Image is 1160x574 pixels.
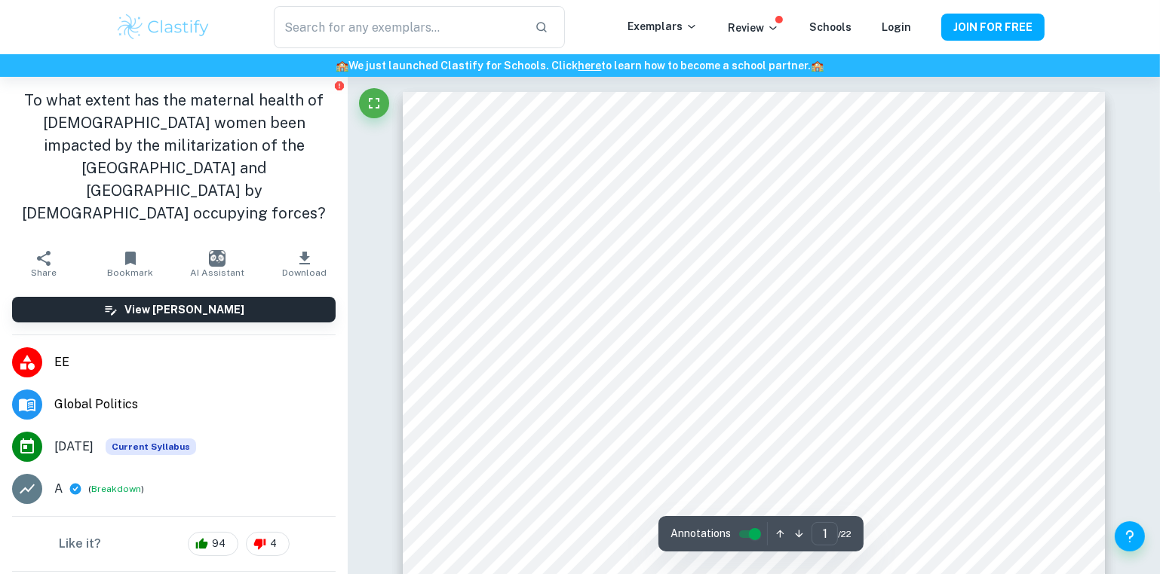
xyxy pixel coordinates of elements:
[209,250,226,267] img: AI Assistant
[106,438,196,455] div: This exemplar is based on the current syllabus. Feel free to refer to it for inspiration/ideas wh...
[12,297,336,322] button: View [PERSON_NAME]
[88,482,144,496] span: ( )
[87,243,173,285] button: Bookmark
[54,480,63,498] p: A
[262,536,285,551] span: 4
[274,6,523,48] input: Search for any exemplars...
[809,21,852,33] a: Schools
[204,536,234,551] span: 94
[336,60,349,72] span: 🏫
[728,20,779,36] p: Review
[671,526,731,542] span: Annotations
[59,535,101,553] h6: Like it?
[282,267,327,278] span: Download
[115,12,211,42] img: Clastify logo
[246,532,290,556] div: 4
[174,243,261,285] button: AI Assistant
[1115,521,1145,551] button: Help and Feedback
[359,88,389,118] button: Fullscreen
[54,395,336,414] span: Global Politics
[3,57,1157,74] h6: We just launched Clastify for Schools. Click to learn how to become a school partner.
[108,267,154,278] span: Bookmark
[838,527,852,541] span: / 22
[190,267,244,278] span: AI Assistant
[628,18,698,35] p: Exemplars
[91,482,141,496] button: Breakdown
[941,14,1045,41] button: JOIN FOR FREE
[261,243,348,285] button: Download
[31,267,57,278] span: Share
[188,532,238,556] div: 94
[812,60,824,72] span: 🏫
[54,438,94,456] span: [DATE]
[54,353,336,371] span: EE
[12,89,336,224] h1: To what extent has the maternal health of [DEMOGRAPHIC_DATA] women been impacted by the militariz...
[882,21,911,33] a: Login
[124,301,244,318] h6: View [PERSON_NAME]
[578,60,602,72] a: here
[106,438,196,455] span: Current Syllabus
[333,80,345,91] button: Report issue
